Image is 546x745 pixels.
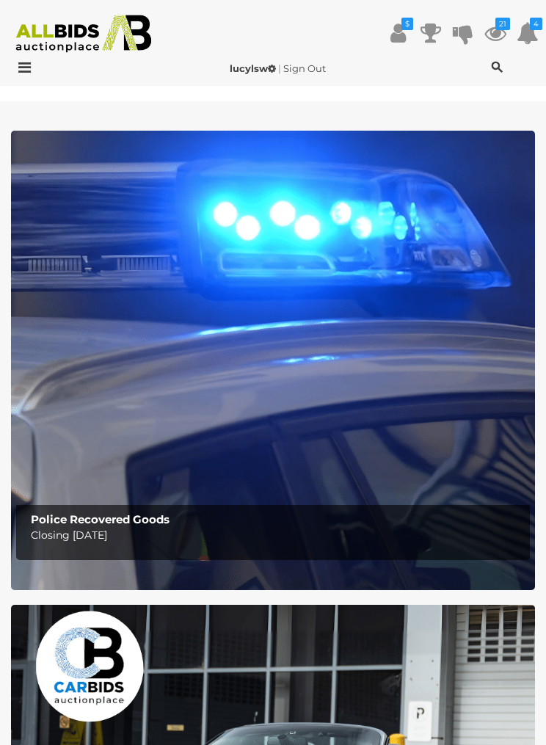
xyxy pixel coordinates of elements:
strong: lucylsw [230,62,276,74]
p: Closing [DATE] [31,526,522,545]
i: 4 [530,18,542,30]
a: 4 [517,20,539,46]
a: $ [387,20,409,46]
img: Police Recovered Goods [11,131,535,589]
a: Sign Out [283,62,326,74]
i: $ [401,18,413,30]
b: Police Recovered Goods [31,512,170,526]
a: lucylsw [230,62,278,74]
img: Allbids.com.au [8,15,159,53]
i: 21 [495,18,510,30]
a: 21 [484,20,506,46]
span: | [278,62,281,74]
a: Police Recovered Goods Police Recovered Goods Closing [DATE] [11,131,535,589]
